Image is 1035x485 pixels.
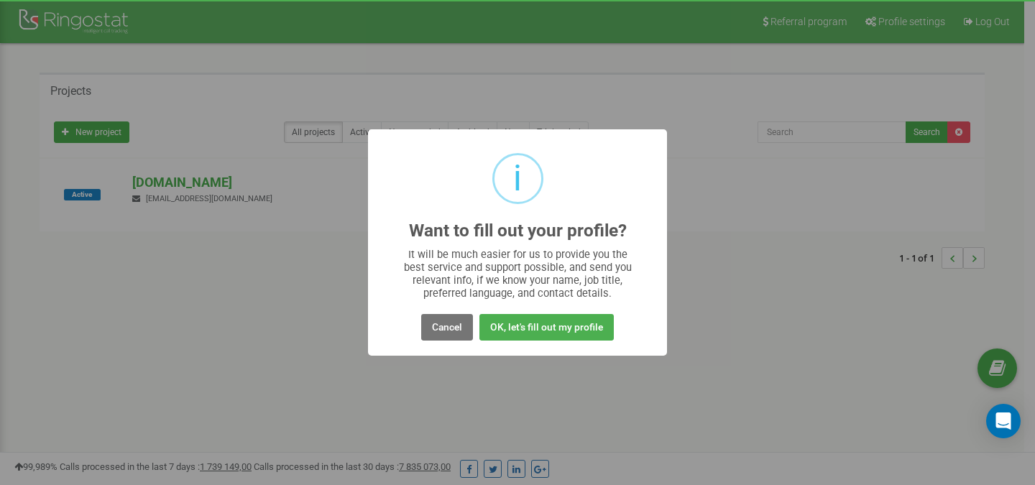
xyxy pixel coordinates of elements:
button: Cancel [421,314,473,341]
h2: Want to fill out your profile? [409,221,627,241]
div: Open Intercom Messenger [986,404,1021,438]
div: It will be much easier for us to provide you the best service and support possible, and send you ... [397,248,639,300]
div: i [513,155,522,202]
button: OK, let's fill out my profile [479,314,614,341]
